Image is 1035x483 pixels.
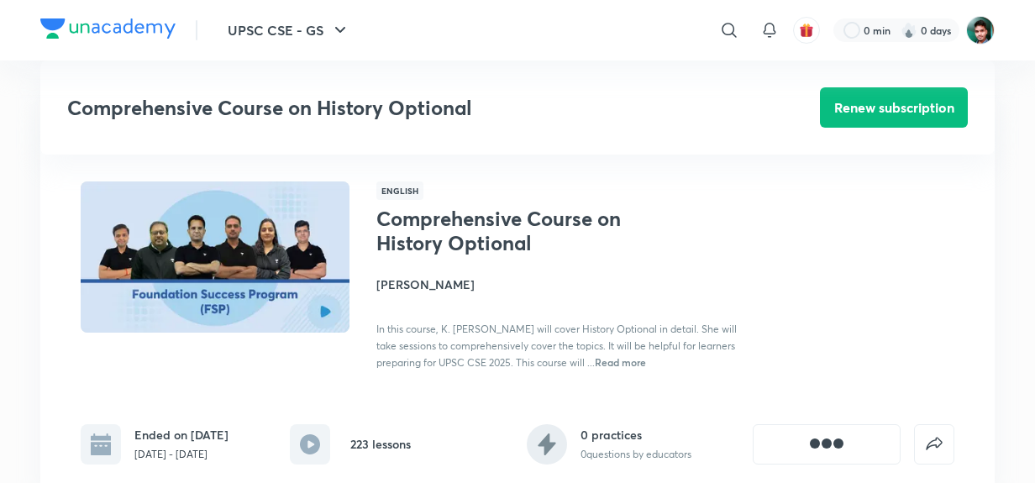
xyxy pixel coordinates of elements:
[350,435,411,453] h6: 223 lessons
[966,16,995,45] img: Avinash Gupta
[914,424,954,465] button: false
[581,426,691,444] h6: 0 practices
[820,87,968,128] button: Renew subscription
[218,13,360,47] button: UPSC CSE - GS
[595,355,646,369] span: Read more
[793,17,820,44] button: avatar
[799,23,814,38] img: avatar
[376,276,753,293] h4: [PERSON_NAME]
[40,18,176,39] img: Company Logo
[901,22,917,39] img: streak
[376,323,737,369] span: In this course, K. [PERSON_NAME] will cover History Optional in detail. She will take sessions to...
[134,426,229,444] h6: Ended on [DATE]
[67,96,725,120] h3: Comprehensive Course on History Optional
[376,181,423,200] span: English
[581,447,691,462] p: 0 questions by educators
[753,424,901,465] button: [object Object]
[134,447,229,462] p: [DATE] - [DATE]
[376,207,651,255] h1: Comprehensive Course on History Optional
[40,18,176,43] a: Company Logo
[78,180,352,334] img: Thumbnail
